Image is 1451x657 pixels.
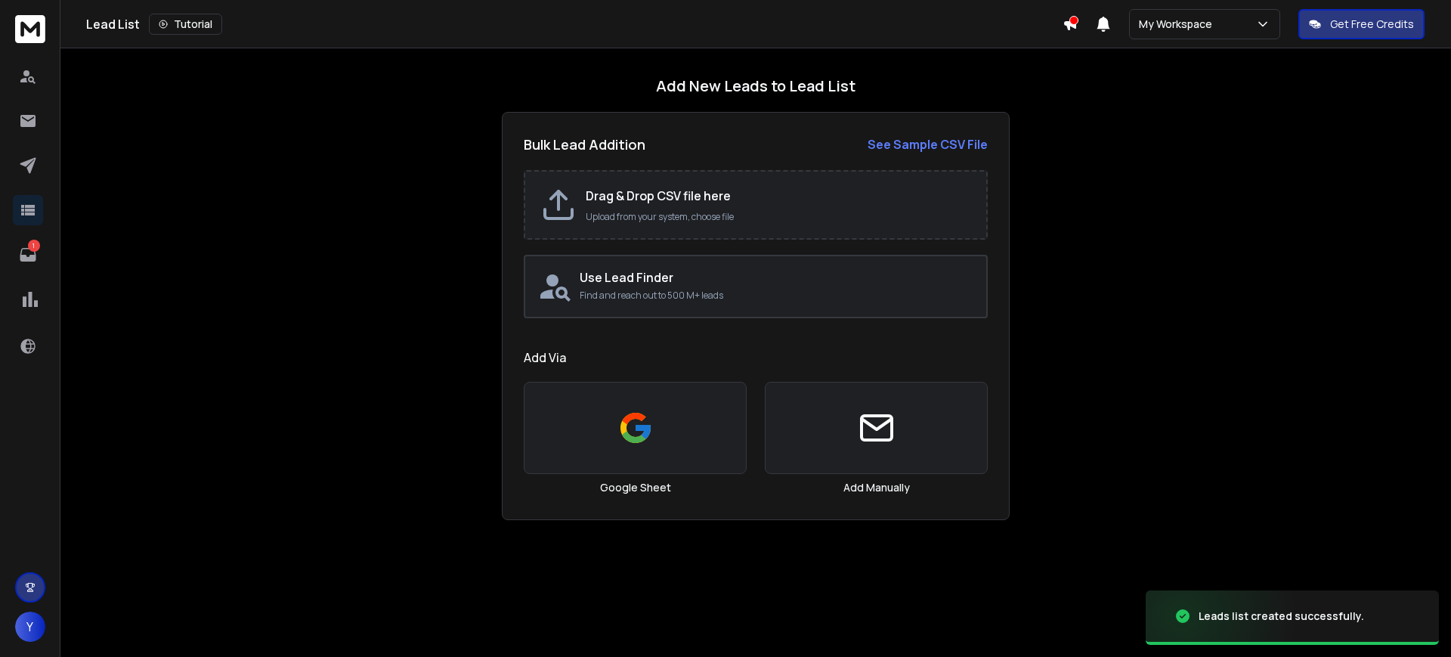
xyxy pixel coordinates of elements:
p: Upload from your system, choose file [586,211,971,223]
button: Y [15,612,45,642]
button: Tutorial [149,14,222,35]
div: Lead List [86,14,1063,35]
p: Find and reach out to 500 M+ leads [580,290,974,302]
p: Get Free Credits [1330,17,1414,32]
h1: Add New Leads to Lead List [656,76,855,97]
button: Get Free Credits [1298,9,1425,39]
h3: Add Manually [843,480,910,495]
div: Leads list created successfully. [1199,609,1364,624]
h2: Bulk Lead Addition [524,134,645,155]
h2: Drag & Drop CSV file here [586,187,971,205]
p: 1 [28,240,40,252]
a: 1 [13,240,43,270]
strong: See Sample CSV File [868,136,988,153]
h3: Google Sheet [600,480,671,495]
a: See Sample CSV File [868,135,988,153]
h2: Use Lead Finder [580,268,974,287]
p: My Workspace [1139,17,1218,32]
h1: Add Via [524,349,988,367]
